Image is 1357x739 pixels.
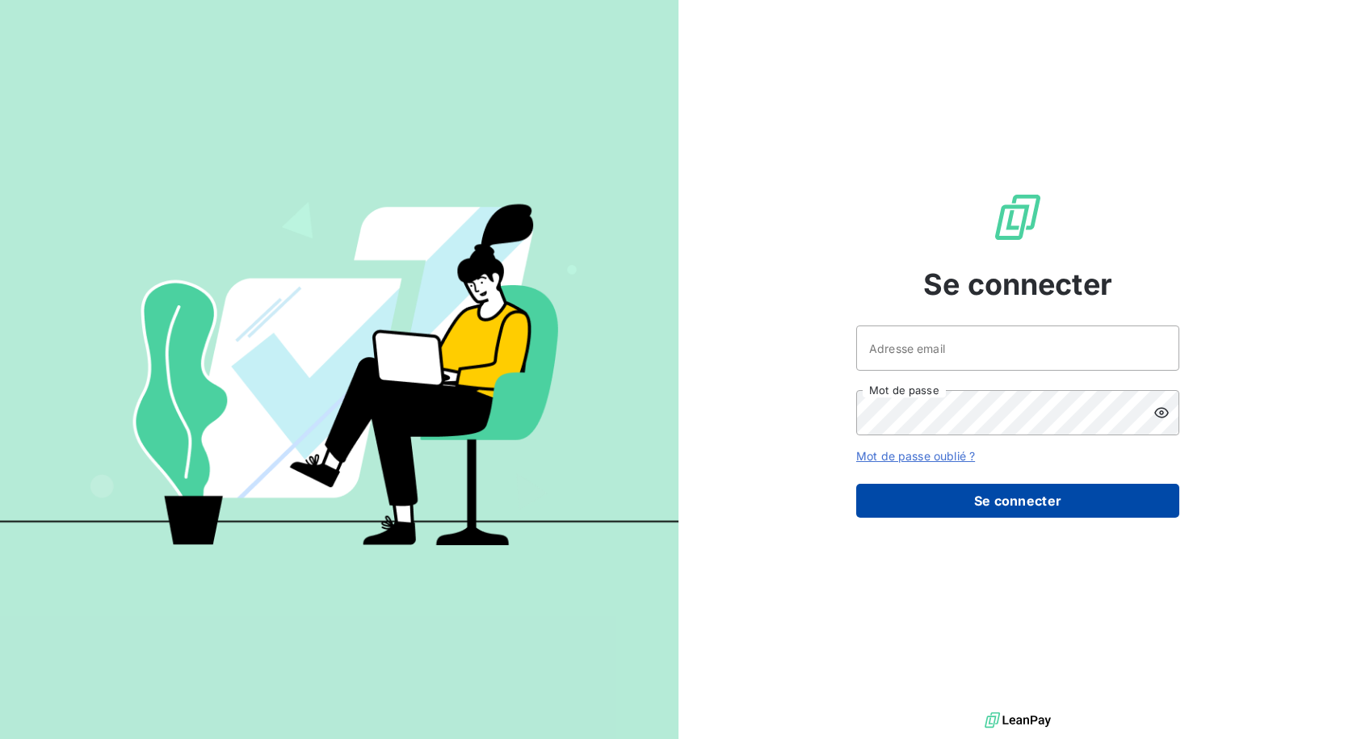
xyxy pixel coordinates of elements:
[856,484,1179,518] button: Se connecter
[992,191,1044,243] img: Logo LeanPay
[856,449,975,463] a: Mot de passe oublié ?
[856,325,1179,371] input: placeholder
[985,708,1051,733] img: logo
[923,262,1112,306] span: Se connecter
